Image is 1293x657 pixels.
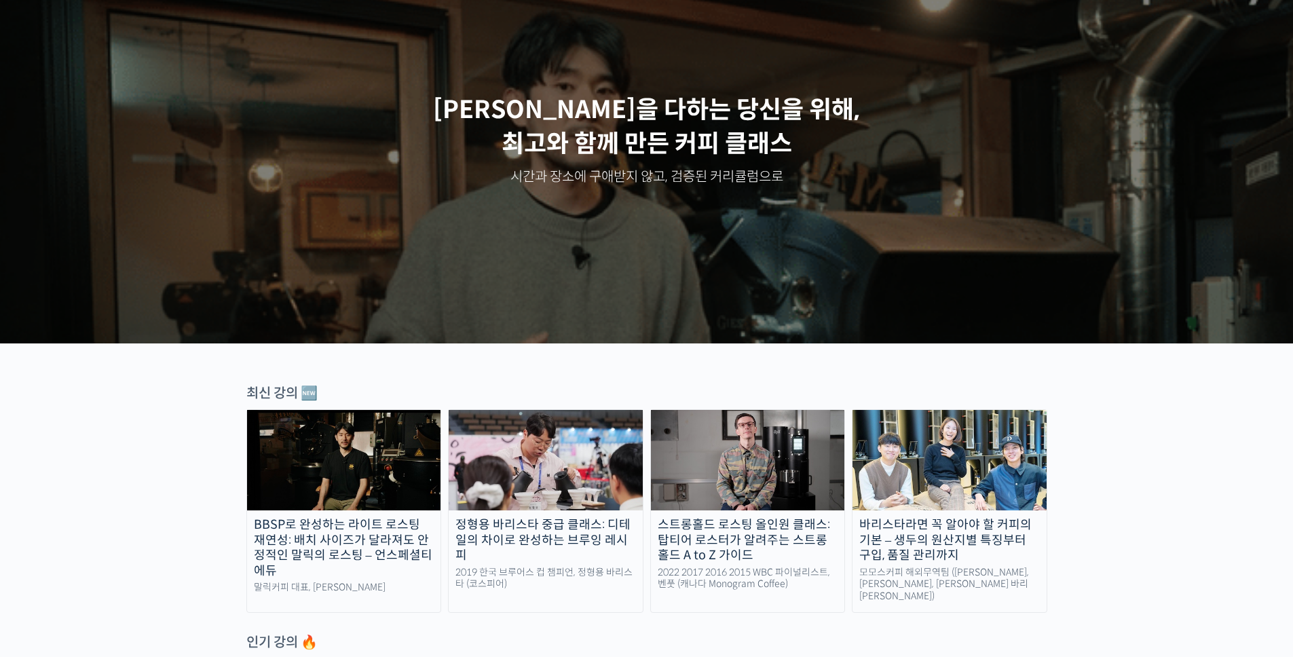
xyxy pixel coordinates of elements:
[247,410,441,510] img: malic-roasting-class_course-thumbnail.jpg
[9,93,1285,162] p: [PERSON_NAME]을 다하는 당신을 위해, 최고와 함께 만든 커피 클래스
[449,410,643,510] img: advanced-brewing_course-thumbnail.jpeg
[651,567,845,590] div: 2022 2017 2016 2015 WBC 파이널리스트, 벤풋 (캐나다 Monogram Coffee)
[651,517,845,563] div: 스트롱홀드 로스팅 올인원 클래스: 탑티어 로스터가 알려주는 스트롱홀드 A to Z 가이드
[124,451,140,462] span: 대화
[448,409,643,613] a: 정형용 바리스타 중급 클래스: 디테일의 차이로 완성하는 브루잉 레시피 2019 한국 브루어스 컵 챔피언, 정형용 바리스타 (코스피어)
[90,430,175,464] a: 대화
[852,517,1047,563] div: 바리스타라면 꼭 알아야 할 커피의 기본 – 생두의 원산지별 특징부터 구입, 품질 관리까지
[175,430,261,464] a: 설정
[4,430,90,464] a: 홈
[246,633,1047,652] div: 인기 강의 🔥
[247,582,441,594] div: 말릭커피 대표, [PERSON_NAME]
[43,451,51,462] span: 홈
[9,168,1285,187] p: 시간과 장소에 구애받지 않고, 검증된 커리큘럼으로
[852,567,1047,603] div: 모모스커피 해외무역팀 ([PERSON_NAME], [PERSON_NAME], [PERSON_NAME] 바리[PERSON_NAME])
[852,409,1047,613] a: 바리스타라면 꼭 알아야 할 커피의 기본 – 생두의 원산지별 특징부터 구입, 품질 관리까지 모모스커피 해외무역팀 ([PERSON_NAME], [PERSON_NAME], [PER...
[247,517,441,578] div: BBSP로 완성하는 라이트 로스팅 재연성: 배치 사이즈가 달라져도 안정적인 말릭의 로스팅 – 언스페셜티 에듀
[852,410,1047,510] img: momos_course-thumbnail.jpg
[246,409,442,613] a: BBSP로 완성하는 라이트 로스팅 재연성: 배치 사이즈가 달라져도 안정적인 말릭의 로스팅 – 언스페셜티 에듀 말릭커피 대표, [PERSON_NAME]
[651,410,845,510] img: stronghold-roasting_course-thumbnail.jpg
[449,567,643,590] div: 2019 한국 브루어스 컵 챔피언, 정형용 바리스타 (코스피어)
[246,384,1047,402] div: 최신 강의 🆕
[650,409,846,613] a: 스트롱홀드 로스팅 올인원 클래스: 탑티어 로스터가 알려주는 스트롱홀드 A to Z 가이드 2022 2017 2016 2015 WBC 파이널리스트, 벤풋 (캐나다 Monogra...
[449,517,643,563] div: 정형용 바리스타 중급 클래스: 디테일의 차이로 완성하는 브루잉 레시피
[210,451,226,462] span: 설정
